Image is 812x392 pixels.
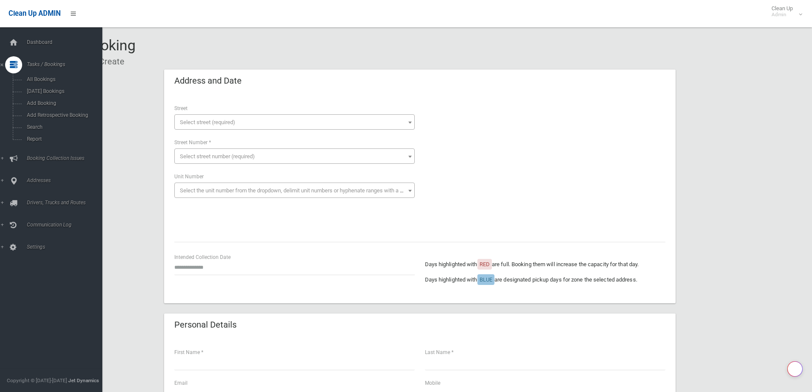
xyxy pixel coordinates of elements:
span: Add Retrospective Booking [24,112,101,118]
li: Create [93,54,124,70]
span: BLUE [480,276,492,283]
span: [DATE] Bookings [24,88,101,94]
small: Admin [772,12,793,18]
span: Copyright © [DATE]-[DATE] [7,377,67,383]
span: Add Booking [24,100,101,106]
span: Settings [24,244,109,250]
span: Dashboard [24,39,109,45]
span: Select street number (required) [180,153,255,160]
span: Select the unit number from the dropdown, delimit unit numbers or hyphenate ranges with a comma [180,187,418,194]
header: Personal Details [164,317,247,333]
p: Days highlighted with are designated pickup days for zone the selected address. [425,275,665,285]
span: Search [24,124,101,130]
span: Tasks / Bookings [24,61,109,67]
span: Addresses [24,177,109,183]
span: Report [24,136,101,142]
span: Clean Up ADMIN [9,9,61,17]
p: Days highlighted with are full. Booking them will increase the capacity for that day. [425,259,665,270]
span: Communication Log [24,222,109,228]
span: RED [480,261,490,267]
header: Address and Date [164,73,252,89]
span: Clean Up [767,5,801,18]
span: All Bookings [24,76,101,82]
strong: Jet Dynamics [68,377,99,383]
span: Booking Collection Issues [24,155,109,161]
span: Drivers, Trucks and Routes [24,200,109,206]
span: Select street (required) [180,119,235,125]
